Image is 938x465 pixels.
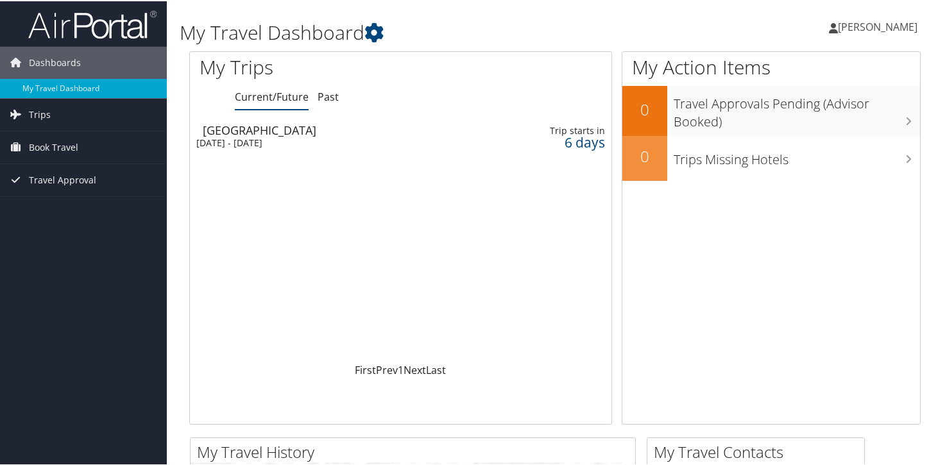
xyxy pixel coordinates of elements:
a: 1 [398,362,404,376]
h2: 0 [622,144,667,166]
h2: My Travel Contacts [654,440,864,462]
a: Last [426,362,446,376]
h2: My Travel History [197,440,635,462]
a: Next [404,362,426,376]
div: Trip starts in [518,124,605,135]
a: 0Trips Missing Hotels [622,135,920,180]
span: [PERSON_NAME] [838,19,917,33]
a: 0Travel Approvals Pending (Advisor Booked) [622,85,920,134]
h1: My Action Items [622,53,920,80]
span: Dashboards [29,46,81,78]
a: [PERSON_NAME] [829,6,930,45]
h3: Travel Approvals Pending (Advisor Booked) [674,87,920,130]
span: Trips [29,97,51,130]
span: Book Travel [29,130,78,162]
a: Current/Future [235,89,309,103]
h2: 0 [622,97,667,119]
div: [GEOGRAPHIC_DATA] [203,123,478,135]
div: [DATE] - [DATE] [196,136,472,148]
h1: My Travel Dashboard [180,18,680,45]
span: Travel Approval [29,163,96,195]
img: airportal-logo.png [28,8,157,38]
div: 6 days [518,135,605,147]
a: First [355,362,376,376]
h1: My Trips [200,53,426,80]
a: Past [318,89,339,103]
a: Prev [376,362,398,376]
h3: Trips Missing Hotels [674,143,920,167]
